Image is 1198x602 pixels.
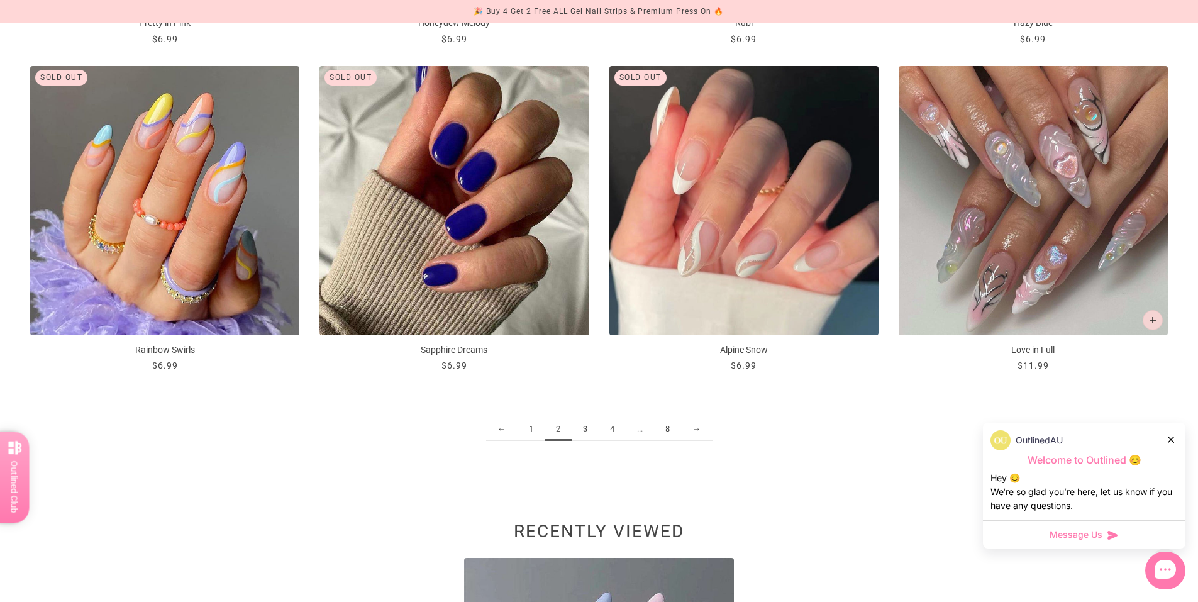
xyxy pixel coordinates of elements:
p: Alpine Snow [609,343,879,357]
a: ← [486,418,518,441]
span: $6.99 [441,34,467,44]
div: 🎉 Buy 4 Get 2 Free ALL Gel Nail Strips & Premium Press On 🔥 [474,5,724,18]
span: $6.99 [152,360,178,371]
a: → [681,418,713,441]
p: Love in Full [899,343,1168,357]
p: OutlinedAU [1016,433,1063,447]
p: Sapphire Dreams [319,343,589,357]
span: 2 [545,418,572,441]
a: 4 [599,418,626,441]
span: $6.99 [731,360,757,371]
p: Rainbow Swirls [30,343,299,357]
a: 3 [572,418,599,441]
a: Love in Full [899,66,1168,372]
a: 1 [518,418,545,441]
p: Welcome to Outlined 😊 [990,454,1178,467]
a: 8 [654,418,681,441]
span: $6.99 [441,360,467,371]
img: Sapphire Dreams - Press On Nails [319,66,589,335]
div: Sold out [35,70,87,86]
a: Alpine Snow [609,66,879,372]
span: ... [626,418,654,441]
span: $6.99 [152,34,178,44]
span: $11.99 [1018,360,1049,371]
span: $6.99 [731,34,757,44]
a: Rainbow Swirls [30,66,299,372]
div: Sold out [614,70,667,86]
h2: Recently viewed [30,528,1168,542]
button: Add to cart [1143,310,1163,330]
img: data:image/png;base64,iVBORw0KGgoAAAANSUhEUgAAACQAAAAkCAYAAADhAJiYAAACJklEQVR4AexUvWsUQRx9+3VfJsY... [990,430,1011,450]
div: Hey 😊 We‘re so glad you’re here, let us know if you have any questions. [990,471,1178,513]
span: $6.99 [1020,34,1046,44]
div: Sold out [324,70,377,86]
span: Message Us [1050,528,1102,541]
a: Sapphire Dreams [319,66,589,372]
